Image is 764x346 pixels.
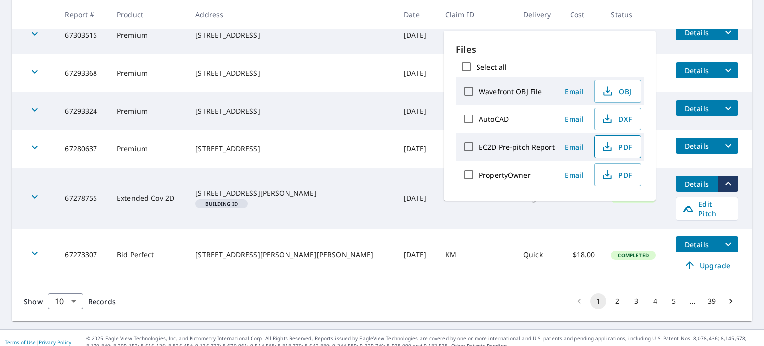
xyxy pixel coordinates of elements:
td: Premium [109,92,188,130]
a: Terms of Use [5,339,36,346]
td: [DATE] [396,54,437,92]
button: PDF [594,135,641,158]
label: AutoCAD [479,115,509,124]
a: Upgrade [676,257,738,273]
td: Premium [109,16,188,54]
span: OBJ [601,85,633,97]
span: Records [88,297,116,306]
span: Upgrade [682,259,732,271]
span: Email [563,170,586,180]
td: 67280637 [57,130,109,168]
td: 67303515 [57,16,109,54]
button: detailsBtn-67278755 [676,176,718,192]
td: Bid Perfect [109,229,188,281]
td: 67293368 [57,54,109,92]
td: [DATE] [396,92,437,130]
div: [STREET_ADDRESS] [195,106,388,116]
span: Edit Pitch [682,199,732,218]
td: [DATE] [396,229,437,281]
button: Email [559,139,590,155]
span: Details [682,141,712,151]
span: Details [682,66,712,75]
button: Go to page 39 [704,293,720,309]
div: … [685,296,701,306]
button: detailsBtn-67280637 [676,138,718,154]
em: Building ID [205,201,238,206]
div: [STREET_ADDRESS] [195,68,388,78]
td: KM [437,168,515,229]
span: Email [563,142,586,152]
td: [DATE] [396,16,437,54]
button: Email [559,167,590,183]
span: Details [682,28,712,37]
button: detailsBtn-67293368 [676,62,718,78]
button: filesDropdownBtn-67293368 [718,62,738,78]
button: PDF [594,163,641,186]
button: filesDropdownBtn-67273307 [718,236,738,252]
span: Completed [612,252,654,259]
span: Email [563,87,586,96]
button: filesDropdownBtn-67303515 [718,24,738,40]
nav: pagination navigation [570,293,740,309]
span: Details [682,240,712,249]
td: 67293324 [57,92,109,130]
button: Go to page 2 [609,293,625,309]
button: OBJ [594,80,641,103]
td: $18.00 [562,229,603,281]
span: Details [682,179,712,189]
button: filesDropdownBtn-67293324 [718,100,738,116]
td: BB [437,130,515,168]
td: Premium [109,130,188,168]
td: [DATE] [396,130,437,168]
button: Go to next page [723,293,739,309]
td: JH [437,16,515,54]
label: PropertyOwner [479,170,531,180]
label: Wavefront OBJ File [479,87,542,96]
div: [STREET_ADDRESS] [195,144,388,154]
td: 67273307 [57,229,109,281]
p: | [5,339,71,345]
p: Files [456,43,644,56]
button: Email [559,112,590,127]
div: Show 10 records [48,293,83,309]
span: Email [563,115,586,124]
span: Show [24,297,43,306]
td: Quick [515,229,562,281]
button: DXF [594,108,641,130]
button: filesDropdownBtn-67278755 [718,176,738,192]
button: Email [559,84,590,99]
label: EC2D Pre-pitch Report [479,142,555,152]
td: Extended Cov 2D [109,168,188,229]
td: [DATE] [396,168,437,229]
div: 10 [48,287,83,315]
button: detailsBtn-67273307 [676,236,718,252]
button: Go to page 5 [666,293,682,309]
button: detailsBtn-67303515 [676,24,718,40]
td: JH [437,54,515,92]
button: Go to page 3 [628,293,644,309]
button: filesDropdownBtn-67280637 [718,138,738,154]
div: [STREET_ADDRESS][PERSON_NAME][PERSON_NAME] [195,250,388,260]
div: [STREET_ADDRESS][PERSON_NAME] [195,188,388,198]
td: KM [437,229,515,281]
span: PDF [601,169,633,181]
button: Go to page 4 [647,293,663,309]
a: Edit Pitch [676,197,738,221]
td: JH [437,92,515,130]
button: page 1 [590,293,606,309]
td: 67278755 [57,168,109,229]
span: Details [682,104,712,113]
span: DXF [601,113,633,125]
button: detailsBtn-67293324 [676,100,718,116]
span: PDF [601,141,633,153]
div: [STREET_ADDRESS] [195,30,388,40]
td: Premium [109,54,188,92]
a: Privacy Policy [39,339,71,346]
label: Select all [477,62,507,72]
